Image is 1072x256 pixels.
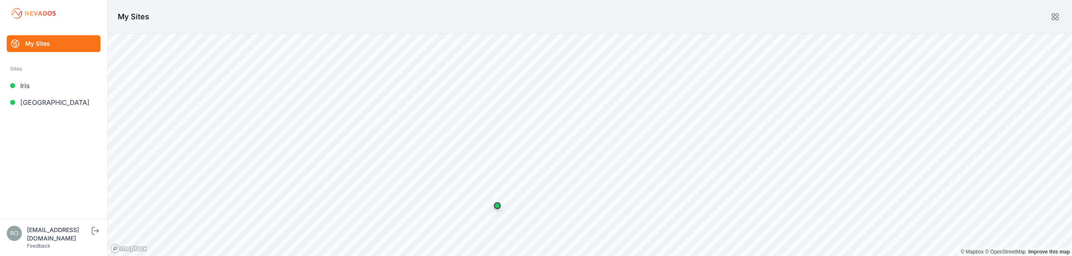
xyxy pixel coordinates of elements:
[10,64,97,74] div: Sites
[489,197,506,214] div: Map marker
[108,34,1072,256] canvas: Map
[961,249,984,255] a: Mapbox
[985,249,1026,255] a: OpenStreetMap
[7,77,100,94] a: Iris
[7,94,100,111] a: [GEOGRAPHIC_DATA]
[7,226,22,241] img: rono@prim.com
[27,243,50,249] a: Feedback
[110,244,147,253] a: Mapbox logo
[27,226,90,243] div: [EMAIL_ADDRESS][DOMAIN_NAME]
[7,35,100,52] a: My Sites
[1028,249,1070,255] a: Map feedback
[118,11,149,23] h1: My Sites
[10,7,57,20] img: Nevados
